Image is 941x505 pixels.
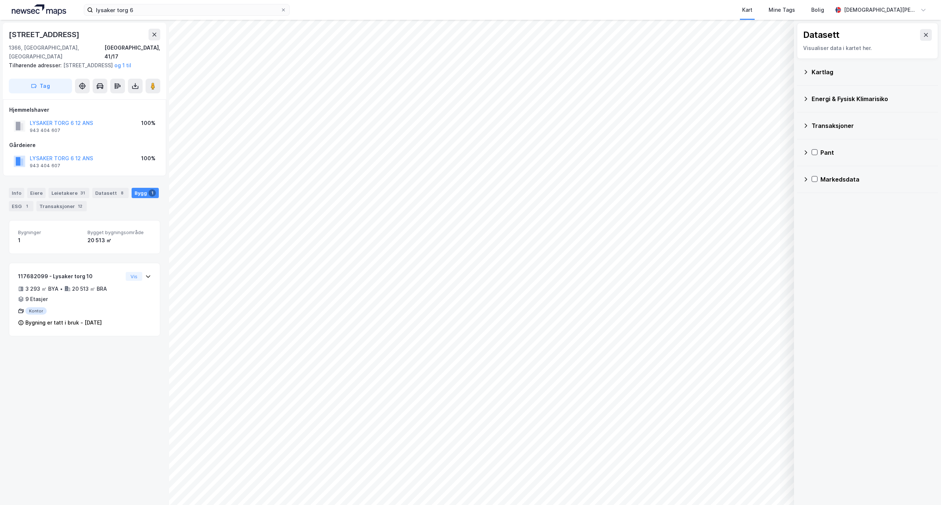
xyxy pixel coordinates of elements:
div: 12 [76,203,84,210]
button: Tag [9,79,72,93]
iframe: Chat Widget [904,470,941,505]
div: Bolig [811,6,824,14]
div: Energi & Fysisk Klimarisiko [812,94,932,103]
div: Kontrollprogram for chat [904,470,941,505]
div: ESG [9,201,33,211]
div: 1 [149,189,156,197]
div: [DEMOGRAPHIC_DATA][PERSON_NAME] [844,6,917,14]
div: 1 [18,236,82,245]
div: 8 [118,189,126,197]
div: 1 [23,203,31,210]
span: Bygninger [18,229,82,236]
div: Transaksjoner [36,201,87,211]
span: Bygget bygningsområde [87,229,151,236]
div: Mine Tags [769,6,795,14]
div: Bygg [132,188,159,198]
div: 943 404 607 [30,163,60,169]
span: Tilhørende adresser: [9,62,63,68]
div: 9 Etasjer [25,295,48,304]
div: [GEOGRAPHIC_DATA], 41/17 [104,43,160,61]
div: Hjemmelshaver [9,105,160,114]
div: Info [9,188,24,198]
div: 100% [141,119,155,128]
div: 943 404 607 [30,128,60,133]
div: 3 293 ㎡ BYA [25,284,58,293]
input: Søk på adresse, matrikkel, gårdeiere, leietakere eller personer [93,4,280,15]
div: Markedsdata [820,175,932,184]
div: 31 [79,189,86,197]
div: Eiere [27,188,46,198]
button: Vis [126,272,142,281]
div: Visualiser data i kartet her. [803,44,932,53]
div: Datasett [92,188,129,198]
div: 100% [141,154,155,163]
div: [STREET_ADDRESS] [9,29,81,40]
div: Bygning er tatt i bruk - [DATE] [25,318,102,327]
div: Transaksjoner [812,121,932,130]
div: Leietakere [49,188,89,198]
div: Pant [820,148,932,157]
img: logo.a4113a55bc3d86da70a041830d287a7e.svg [12,4,66,15]
div: 20 513 ㎡ [87,236,151,245]
div: Gårdeiere [9,141,160,150]
div: 20 513 ㎡ BRA [72,284,107,293]
div: Kartlag [812,68,932,76]
div: [STREET_ADDRESS] [9,61,154,70]
div: 117682099 - Lysaker torg 10 [18,272,123,281]
div: Kart [742,6,752,14]
div: • [60,286,63,292]
div: 1366, [GEOGRAPHIC_DATA], [GEOGRAPHIC_DATA] [9,43,104,61]
div: Datasett [803,29,840,41]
